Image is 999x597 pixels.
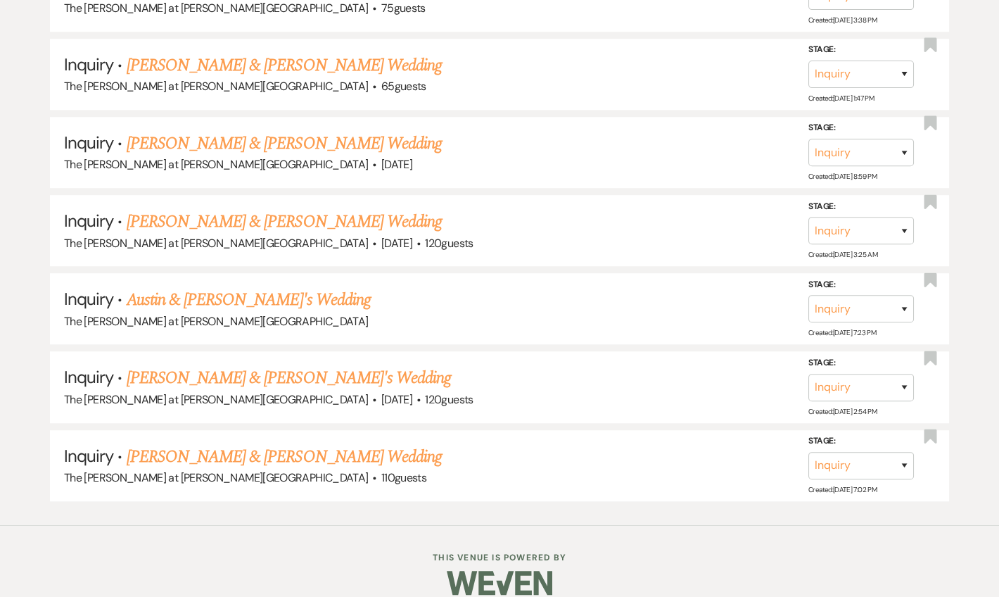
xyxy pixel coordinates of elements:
[808,277,914,293] label: Stage:
[381,392,412,407] span: [DATE]
[808,120,914,136] label: Stage:
[64,314,368,329] span: The [PERSON_NAME] at [PERSON_NAME][GEOGRAPHIC_DATA]
[64,288,113,310] span: Inquiry
[381,470,426,485] span: 110 guests
[425,392,473,407] span: 120 guests
[64,366,113,388] span: Inquiry
[381,79,426,94] span: 65 guests
[127,287,371,313] a: Austin & [PERSON_NAME]'s Wedding
[808,172,877,181] span: Created: [DATE] 8:59 PM
[64,54,113,75] span: Inquiry
[425,236,473,251] span: 120 guests
[808,485,877,494] span: Created: [DATE] 7:02 PM
[127,444,442,470] a: [PERSON_NAME] & [PERSON_NAME] Wedding
[808,434,914,449] label: Stage:
[381,1,426,15] span: 75 guests
[64,79,368,94] span: The [PERSON_NAME] at [PERSON_NAME][GEOGRAPHIC_DATA]
[381,236,412,251] span: [DATE]
[64,132,113,153] span: Inquiry
[64,1,368,15] span: The [PERSON_NAME] at [PERSON_NAME][GEOGRAPHIC_DATA]
[808,199,914,215] label: Stage:
[127,131,442,156] a: [PERSON_NAME] & [PERSON_NAME] Wedding
[64,470,368,485] span: The [PERSON_NAME] at [PERSON_NAME][GEOGRAPHIC_DATA]
[64,392,368,407] span: The [PERSON_NAME] at [PERSON_NAME][GEOGRAPHIC_DATA]
[808,15,877,25] span: Created: [DATE] 3:38 PM
[808,356,914,371] label: Stage:
[64,210,113,232] span: Inquiry
[808,406,877,415] span: Created: [DATE] 2:54 PM
[808,42,914,58] label: Stage:
[64,157,368,172] span: The [PERSON_NAME] at [PERSON_NAME][GEOGRAPHIC_DATA]
[808,328,876,337] span: Created: [DATE] 7:23 PM
[808,250,877,259] span: Created: [DATE] 3:25 AM
[127,209,442,234] a: [PERSON_NAME] & [PERSON_NAME] Wedding
[64,445,113,467] span: Inquiry
[381,157,412,172] span: [DATE]
[127,365,452,391] a: [PERSON_NAME] & [PERSON_NAME]'s Wedding
[64,236,368,251] span: The [PERSON_NAME] at [PERSON_NAME][GEOGRAPHIC_DATA]
[127,53,442,78] a: [PERSON_NAME] & [PERSON_NAME] Wedding
[808,94,874,103] span: Created: [DATE] 1:47 PM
